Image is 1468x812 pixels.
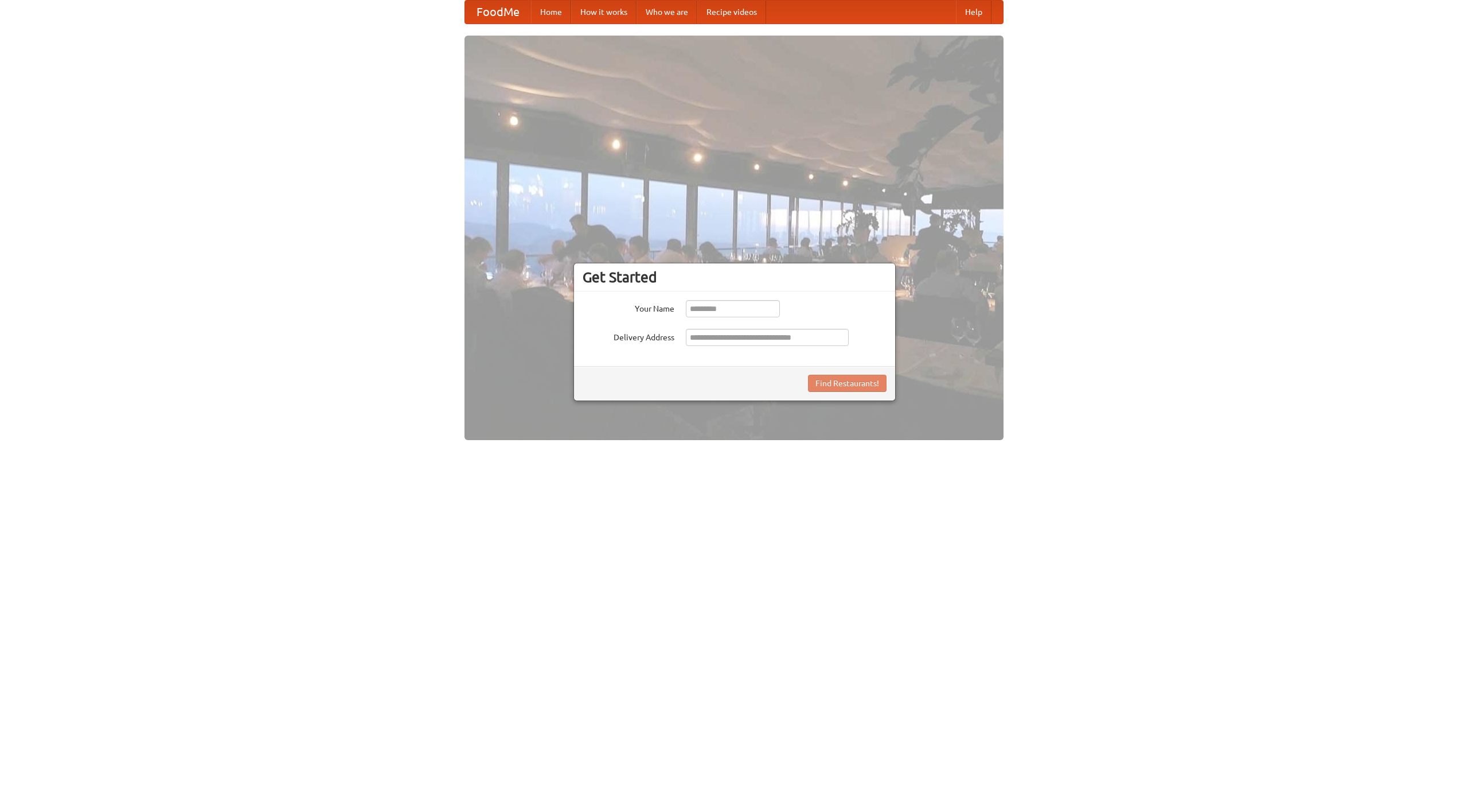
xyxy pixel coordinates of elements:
a: How it works [571,1,637,24]
a: Help [956,1,991,24]
h3: Get Started [583,269,887,286]
a: Home [531,1,571,24]
label: Your Name [583,300,674,314]
a: Who we are [637,1,697,24]
button: Find Restaurants! [808,375,887,392]
a: Recipe videos [697,1,766,24]
label: Delivery Address [583,329,674,343]
a: FoodMe [465,1,531,24]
